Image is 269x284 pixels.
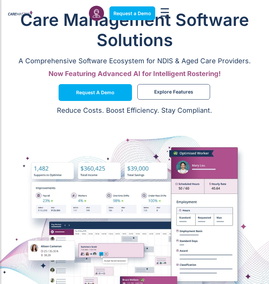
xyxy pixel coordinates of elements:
[7,57,262,65] p: A Comprehensive Software Ecosystem for NDIS & Aged Care Providers.
[137,84,210,100] a: Explore Features
[161,8,169,18] div: Menu Toggle
[7,10,262,50] h1: Care Management Software Solutions
[48,70,221,78] span: Now Featuring Advanced AI for Intelligent Rostering!
[8,11,32,16] img: CareMaster Logo
[76,91,114,94] span: Request a Demo
[113,10,151,16] span: Request a Demo
[4,106,265,114] p: Reduce Costs. Boost Efficiency. Stay Compliant.
[154,90,193,94] span: Explore Features
[59,84,132,101] a: Request a Demo
[109,6,155,20] a: Request a Demo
